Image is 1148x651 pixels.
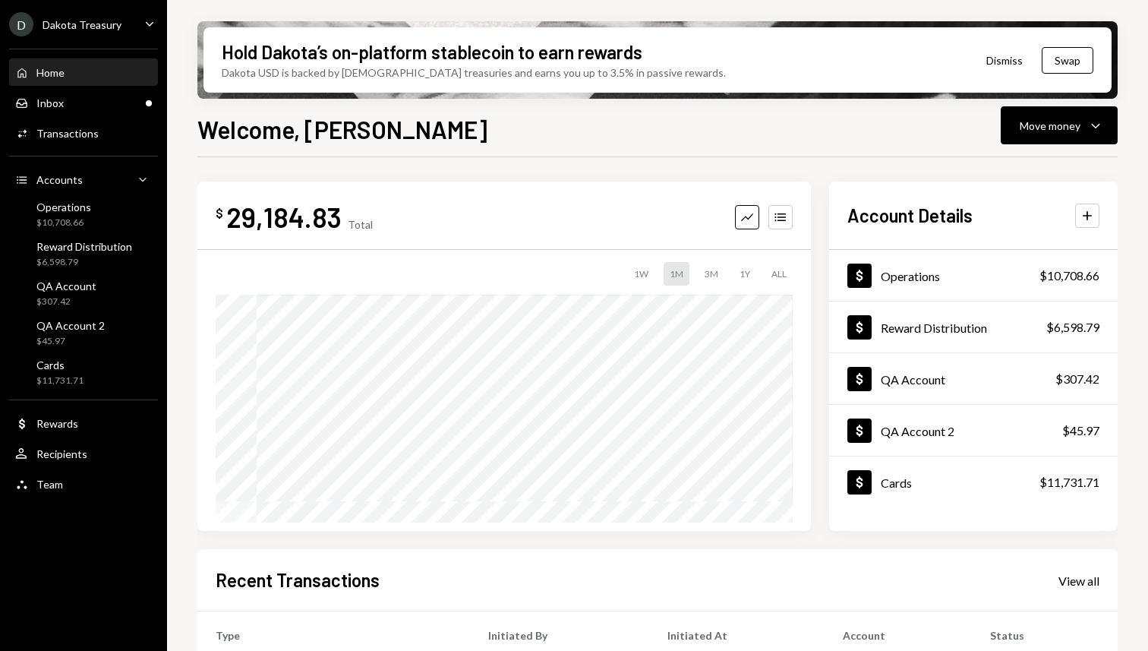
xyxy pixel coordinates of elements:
[197,114,487,144] h1: Welcome, [PERSON_NAME]
[699,262,724,286] div: 3M
[881,269,940,283] div: Operations
[348,218,373,231] div: Total
[9,440,158,467] a: Recipients
[36,295,96,308] div: $307.42
[1020,118,1080,134] div: Move money
[9,409,158,437] a: Rewards
[967,43,1042,78] button: Dismiss
[36,216,91,229] div: $10,708.66
[36,359,84,371] div: Cards
[1039,473,1099,491] div: $11,731.71
[9,235,158,272] a: Reward Distribution$6,598.79
[9,196,158,232] a: Operations$10,708.66
[36,240,132,253] div: Reward Distribution
[9,166,158,193] a: Accounts
[36,447,87,460] div: Recipients
[36,201,91,213] div: Operations
[36,96,64,109] div: Inbox
[9,89,158,116] a: Inbox
[36,478,63,491] div: Team
[829,302,1118,352] a: Reward Distribution$6,598.79
[9,470,158,498] a: Team
[36,374,84,387] div: $11,731.71
[881,372,945,387] div: QA Account
[1046,318,1099,337] div: $6,598.79
[1058,572,1099,589] a: View all
[881,476,912,490] div: Cards
[847,203,973,228] h2: Account Details
[9,12,33,36] div: D
[36,256,132,269] div: $6,598.79
[36,66,65,79] div: Home
[1042,47,1093,74] button: Swap
[36,127,99,140] div: Transactions
[829,457,1118,507] a: Cards$11,731.71
[36,417,78,430] div: Rewards
[628,262,654,286] div: 1W
[829,250,1118,301] a: Operations$10,708.66
[881,321,987,335] div: Reward Distribution
[9,314,158,351] a: QA Account 2$45.97
[43,18,121,31] div: Dakota Treasury
[829,405,1118,456] a: QA Account 2$45.97
[829,353,1118,404] a: QA Account$307.42
[1001,106,1118,144] button: Move money
[226,200,342,234] div: 29,184.83
[881,424,954,438] div: QA Account 2
[36,173,83,186] div: Accounts
[9,119,158,147] a: Transactions
[222,65,726,81] div: Dakota USD is backed by [DEMOGRAPHIC_DATA] treasuries and earns you up to 3.5% in passive rewards.
[36,280,96,292] div: QA Account
[9,275,158,311] a: QA Account$307.42
[664,262,689,286] div: 1M
[1062,422,1099,440] div: $45.97
[222,40,642,65] div: Hold Dakota’s on-platform stablecoin to earn rewards
[216,567,380,593] h2: Recent Transactions
[9,58,158,86] a: Home
[733,262,756,286] div: 1Y
[1039,267,1099,285] div: $10,708.66
[1058,574,1099,589] div: View all
[9,354,158,390] a: Cards$11,731.71
[36,319,105,332] div: QA Account 2
[216,206,223,221] div: $
[765,262,793,286] div: ALL
[1055,370,1099,388] div: $307.42
[36,335,105,348] div: $45.97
